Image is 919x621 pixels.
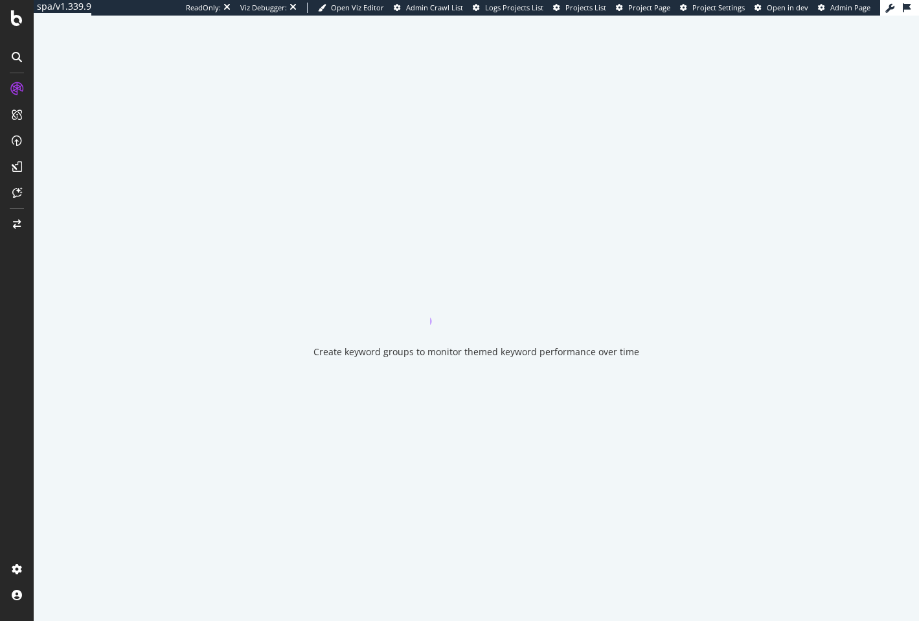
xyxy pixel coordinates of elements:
[830,3,870,12] span: Admin Page
[485,3,543,12] span: Logs Projects List
[628,3,670,12] span: Project Page
[318,3,384,13] a: Open Viz Editor
[553,3,606,13] a: Projects List
[818,3,870,13] a: Admin Page
[565,3,606,12] span: Projects List
[767,3,808,12] span: Open in dev
[240,3,287,13] div: Viz Debugger:
[473,3,543,13] a: Logs Projects List
[394,3,463,13] a: Admin Crawl List
[313,346,639,358] div: Create keyword groups to monitor themed keyword performance over time
[680,3,745,13] a: Project Settings
[186,3,221,13] div: ReadOnly:
[616,3,670,13] a: Project Page
[406,3,463,12] span: Admin Crawl List
[331,3,384,12] span: Open Viz Editor
[692,3,745,12] span: Project Settings
[754,3,808,13] a: Open in dev
[430,278,523,325] div: animation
